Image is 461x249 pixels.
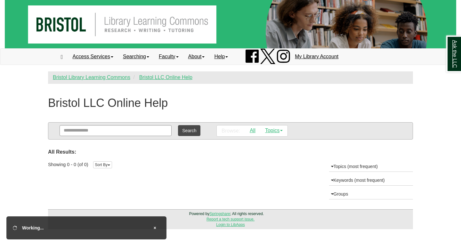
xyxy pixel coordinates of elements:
a: Login to LibApps [216,222,245,227]
button: Topics (most frequent) [329,161,413,172]
button: Sort By [93,161,112,168]
a: Faculty [154,49,183,65]
a: Access Services [68,49,118,65]
button: Keywords (most frequent) [329,175,413,186]
span: Working... [22,225,44,230]
a: My Library Account [290,49,343,65]
a: Springshare [209,212,230,216]
h1: Bristol LLC Online Help [48,97,168,109]
p: Browse: [222,127,240,135]
a: All [245,125,260,136]
a: Topics [260,125,287,136]
a: Searching [118,49,154,65]
h2: All Results: [48,149,413,155]
button: Groups [329,189,413,199]
a: About [183,49,210,65]
a: Bristol LLC Online Help [139,75,192,80]
button: Search [178,125,200,136]
span: Showing 0 - 0 (of 0) [48,162,88,167]
button: Close [150,223,160,233]
div: Powered by ; All rights reserved. [189,211,264,217]
a: Help [209,49,233,65]
a: Bristol Library Learning Commons [53,75,130,80]
a: Report a tech support issue. [206,217,255,221]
